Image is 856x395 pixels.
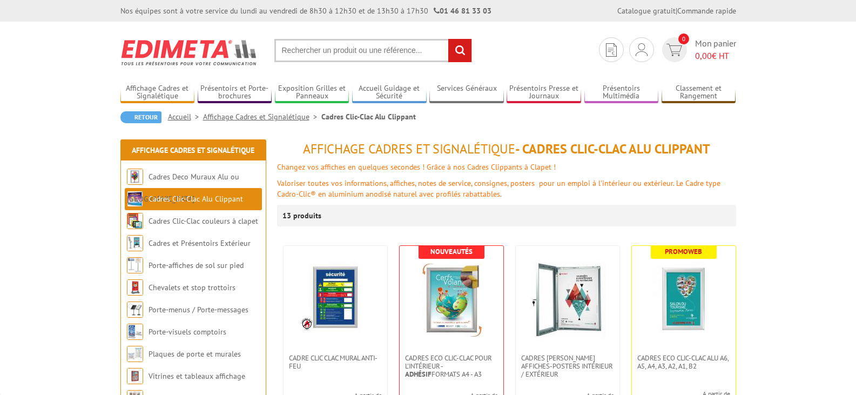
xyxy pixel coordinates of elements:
a: Commande rapide [677,6,736,16]
span: € HT [695,50,736,62]
b: Promoweb [665,247,702,256]
img: Porte-menus / Porte-messages [127,302,143,318]
a: Retour [120,111,161,123]
strong: 01 46 81 33 03 [434,6,491,16]
a: devis rapide 0 Mon panier 0,00€ HT [659,37,736,62]
span: Cadres Eco Clic-Clac alu A6, A5, A4, A3, A2, A1, B2 [637,354,730,370]
span: Mon panier [695,37,736,62]
img: Chevalets et stop trottoirs [127,279,143,296]
img: Porte-affiches de sol sur pied [127,257,143,273]
img: Cadres vitrines affiches-posters intérieur / extérieur [530,262,605,338]
a: Porte-menus / Porte-messages [149,305,248,314]
a: Présentoirs et Porte-brochures [198,84,272,102]
h1: - Cadres Clic-Clac Alu Clippant [277,142,736,156]
a: Catalogue gratuit [617,6,676,16]
a: Accueil [168,112,203,122]
img: Edimeta [120,32,258,72]
a: Services Généraux [429,84,504,102]
img: devis rapide [636,43,648,56]
img: Cadre CLIC CLAC Mural ANTI-FEU [300,262,370,332]
img: Plaques de porte et murales [127,346,143,362]
strong: Adhésif [405,370,432,379]
input: rechercher [448,39,471,62]
a: Cadres Eco Clic-Clac alu A6, A5, A4, A3, A2, A1, B2 [632,354,736,370]
div: Nos équipes sont à votre service du lundi au vendredi de 8h30 à 12h30 et de 13h30 à 17h30 [120,5,491,16]
a: Exposition Grilles et Panneaux [275,84,349,102]
a: Plaques de porte et murales [149,349,241,359]
a: Cadres et Présentoirs Extérieur [149,238,251,248]
a: Chevalets et stop trottoirs [149,283,235,292]
img: Cadres Eco Clic-Clac alu A6, A5, A4, A3, A2, A1, B2 [646,262,722,338]
img: Porte-visuels comptoirs [127,324,143,340]
img: Cadres et Présentoirs Extérieur [127,235,143,251]
span: 0,00 [695,50,712,61]
span: Affichage Cadres et Signalétique [303,140,515,157]
p: 13 produits [282,205,323,226]
a: Cadres Deco Muraux Alu ou [GEOGRAPHIC_DATA] [127,172,239,204]
a: Cadres Clic-Clac Alu Clippant [149,194,243,204]
img: Cadres Clic-Clac couleurs à clapet [127,213,143,229]
img: devis rapide [666,44,682,56]
a: Porte-visuels comptoirs [149,327,226,337]
a: Cadres Eco Clic-Clac pour l'intérieur -Adhésifformats A4 - A3 [400,354,503,378]
a: Présentoirs Multimédia [584,84,659,102]
a: Accueil Guidage et Sécurité [352,84,427,102]
a: Cadres [PERSON_NAME] affiches-posters intérieur / extérieur [516,354,619,378]
a: Affichage Cadres et Signalétique [203,112,321,122]
b: Nouveautés [430,247,473,256]
img: Vitrines et tableaux affichage [127,368,143,384]
a: Cadre CLIC CLAC Mural ANTI-FEU [284,354,387,370]
a: Affichage Cadres et Signalétique [132,145,254,155]
div: | [617,5,736,16]
input: Rechercher un produit ou une référence... [274,39,472,62]
img: Cadres Deco Muraux Alu ou Bois [127,169,143,185]
img: Cadres Eco Clic-Clac pour l'intérieur - <strong>Adhésif</strong> formats A4 - A3 [414,262,489,338]
li: Cadres Clic-Clac Alu Clippant [321,111,416,122]
span: Cadres [PERSON_NAME] affiches-posters intérieur / extérieur [521,354,614,378]
span: 0 [678,34,689,44]
img: devis rapide [606,43,617,57]
span: Cadres Eco Clic-Clac pour l'intérieur - formats A4 - A3 [405,354,498,378]
a: Présentoirs Presse et Journaux [507,84,581,102]
a: Classement et Rangement [662,84,736,102]
font: Valoriser toutes vos informations, affiches, notes de service, consignes, posters pour un emploi ... [277,178,720,199]
a: Vitrines et tableaux affichage [149,371,245,381]
a: Porte-affiches de sol sur pied [149,260,244,270]
a: Affichage Cadres et Signalétique [120,84,195,102]
font: Changez vos affiches en quelques secondes ! Grâce à nos Cadres Clippants à Clapet ! [277,162,556,172]
span: Cadre CLIC CLAC Mural ANTI-FEU [289,354,382,370]
a: Cadres Clic-Clac couleurs à clapet [149,216,258,226]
